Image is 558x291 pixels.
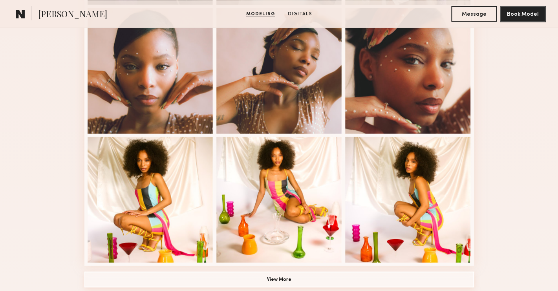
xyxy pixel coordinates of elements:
[451,6,497,22] button: Message
[84,271,474,287] button: View More
[500,10,545,17] a: Book Model
[38,8,107,22] span: [PERSON_NAME]
[500,6,545,22] button: Book Model
[243,11,278,18] a: Modeling
[285,11,315,18] a: Digitals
